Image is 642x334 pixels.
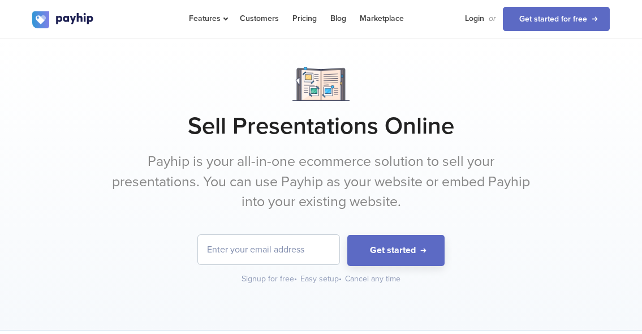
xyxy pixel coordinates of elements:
[198,235,339,264] input: Enter your email address
[242,273,298,285] div: Signup for free
[109,152,533,212] p: Payhip is your all-in-one ecommerce solution to sell your presentations. You can use Payhip as yo...
[294,274,297,284] span: •
[347,235,445,266] button: Get started
[292,67,350,101] img: Notebook.png
[503,7,610,31] a: Get started for free
[32,11,94,28] img: logo.svg
[345,273,400,285] div: Cancel any time
[189,14,226,23] span: Features
[339,274,342,284] span: •
[32,112,610,140] h1: Sell Presentations Online
[300,273,343,285] div: Easy setup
